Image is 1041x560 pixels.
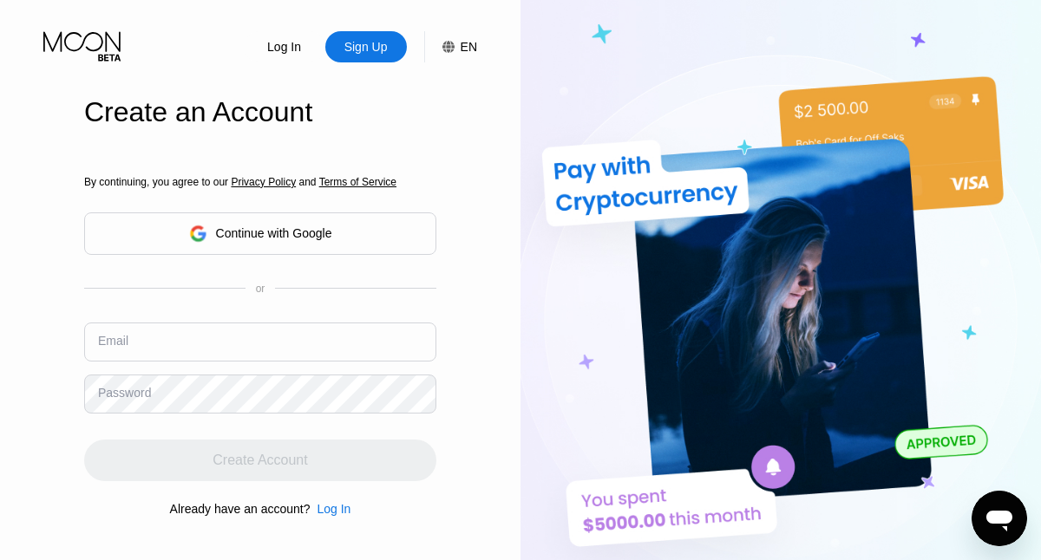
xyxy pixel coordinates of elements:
[256,283,265,295] div: or
[84,212,436,255] div: Continue with Google
[265,38,303,55] div: Log In
[343,38,390,55] div: Sign Up
[325,31,407,62] div: Sign Up
[170,502,311,516] div: Already have an account?
[317,502,350,516] div: Log In
[231,176,296,188] span: Privacy Policy
[319,176,396,188] span: Terms of Service
[972,491,1027,546] iframe: Button to launch messaging window
[310,502,350,516] div: Log In
[84,176,436,188] div: By continuing, you agree to our
[84,96,436,128] div: Create an Account
[98,334,128,348] div: Email
[424,31,477,62] div: EN
[216,226,332,240] div: Continue with Google
[461,40,477,54] div: EN
[296,176,319,188] span: and
[244,31,325,62] div: Log In
[98,386,151,400] div: Password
